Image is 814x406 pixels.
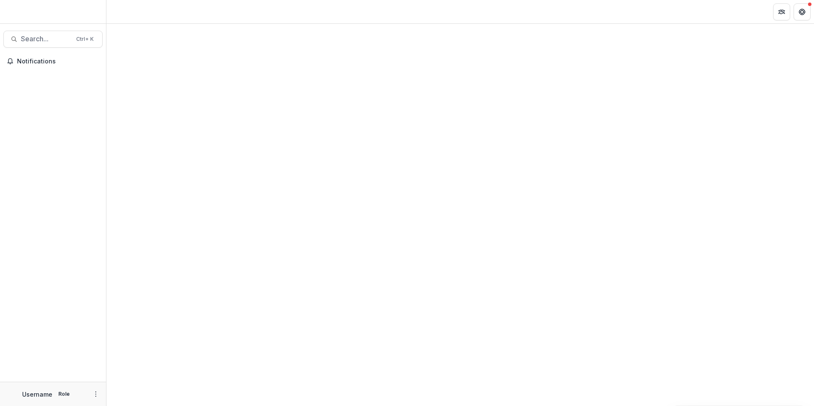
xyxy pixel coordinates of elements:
p: Username [22,390,52,399]
span: Search... [21,35,71,43]
button: Search... [3,31,103,48]
button: Partners [773,3,790,20]
button: Get Help [794,3,811,20]
button: More [91,389,101,399]
button: Notifications [3,54,103,68]
nav: breadcrumb [110,6,146,18]
span: Notifications [17,58,99,65]
p: Role [56,390,72,398]
div: Ctrl + K [75,34,95,44]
